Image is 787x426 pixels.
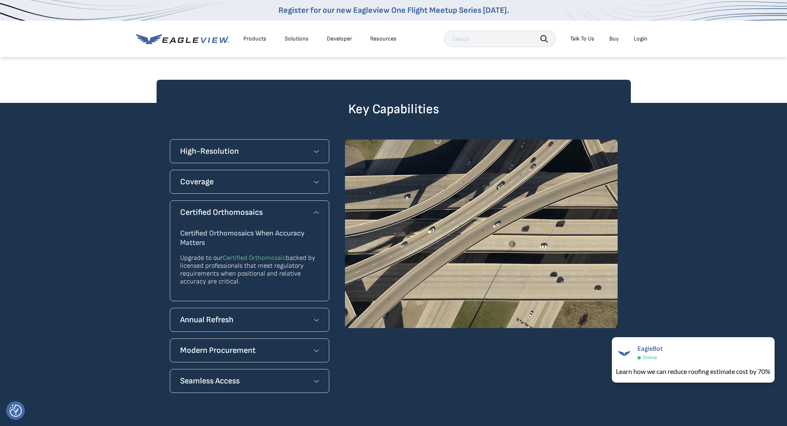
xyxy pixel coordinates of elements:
[444,31,556,47] input: Search
[370,35,397,43] div: Resources
[180,313,233,326] h4: Annual Refresh
[10,405,22,417] button: Consent Preferences
[327,35,352,43] a: Developer
[180,175,214,188] h4: Coverage
[609,35,619,43] a: Buy
[637,345,663,353] span: EagleBot
[345,139,618,328] img: EV-Key-Capabilities-Certified-Orthomosaics.webp
[180,206,263,219] h4: Certified Orthomosaics
[616,367,770,376] div: Learn how we can reduce roofing estimate cost by 70%
[634,35,647,43] div: Login
[616,345,632,362] img: EagleBot
[570,35,594,43] div: Talk To Us
[223,254,286,262] a: Certified Orthomosaic
[10,405,22,417] img: Revisit consent button
[643,355,657,361] span: Online
[285,35,309,43] div: Solutions
[180,254,319,286] p: Upgrade to our backed by licensed professionals that meet regulatory requirements when positional...
[180,103,608,116] h2: Key Capabilities
[278,5,509,15] a: Register for our new Eagleview One Flight Meetup Series [DATE].
[243,35,266,43] div: Products
[180,344,256,357] h4: Modern Procurement
[180,145,239,158] h4: High-Resolution
[180,229,319,248] h5: Certified Orthomosaics When Accuracy Matters
[180,374,240,388] h4: Seamless Access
